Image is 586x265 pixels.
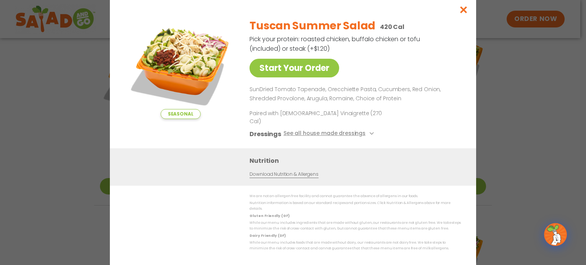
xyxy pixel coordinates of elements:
[250,18,375,34] h2: Tuscan Summer Salad
[250,156,465,165] h3: Nutrition
[545,224,566,245] img: wpChatIcon
[250,171,318,178] a: Download Nutrition & Allergens
[250,34,421,53] p: Pick your protein: roasted chicken, buffalo chicken or tofu (included) or steak (+$1.20)
[250,240,461,252] p: While our menu includes foods that are made without dairy, our restaurants are not dairy free. We...
[250,85,458,103] p: SunDried Tomato Tapenade, Orecchiette Pasta, Cucumbers, Red Onion, Shredded Provolone, Arugula, R...
[250,109,391,125] p: Paired with [DEMOGRAPHIC_DATA] Vinaigrette (270 Cal)
[250,214,289,218] strong: Gluten Friendly (GF)
[283,129,376,139] button: See all house made dressings
[250,220,461,232] p: While our menu includes ingredients that are made without gluten, our restaurants are not gluten ...
[161,109,201,119] span: Seasonal
[250,200,461,212] p: Nutrition information is based on our standard recipes and portion sizes. Click Nutrition & Aller...
[250,59,339,77] a: Start Your Order
[380,22,404,32] p: 420 Cal
[250,233,285,238] strong: Dairy Friendly (DF)
[250,193,461,199] p: We are not an allergen free facility and cannot guarantee the absence of allergens in our foods.
[250,129,281,139] h3: Dressings
[127,12,234,119] img: Featured product photo for Tuscan Summer Salad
